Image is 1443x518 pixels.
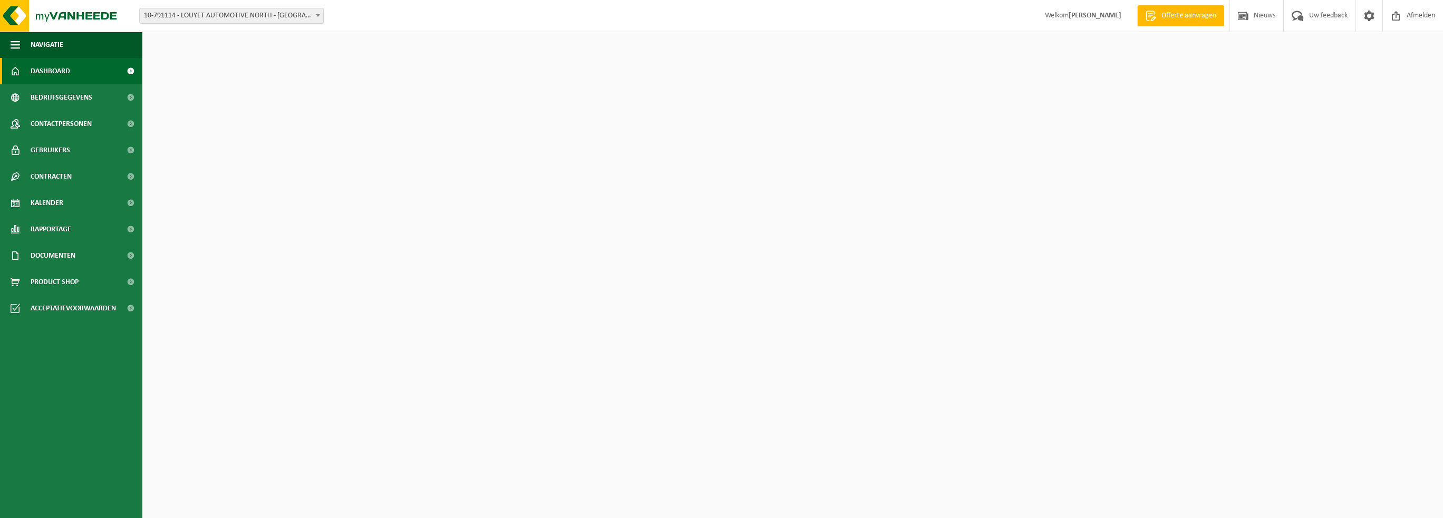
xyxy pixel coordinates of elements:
[31,269,79,295] span: Product Shop
[31,32,63,58] span: Navigatie
[31,137,70,163] span: Gebruikers
[31,84,92,111] span: Bedrijfsgegevens
[1069,12,1121,19] strong: [PERSON_NAME]
[31,216,71,242] span: Rapportage
[31,242,75,269] span: Documenten
[139,8,324,24] span: 10-791114 - LOUYET AUTOMOTIVE NORTH - SINT-PIETERS-LEEUW
[31,295,116,321] span: Acceptatievoorwaarden
[31,58,70,84] span: Dashboard
[140,8,323,23] span: 10-791114 - LOUYET AUTOMOTIVE NORTH - SINT-PIETERS-LEEUW
[31,111,92,137] span: Contactpersonen
[1137,5,1224,26] a: Offerte aanvragen
[31,190,63,216] span: Kalender
[31,163,72,190] span: Contracten
[1159,11,1219,21] span: Offerte aanvragen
